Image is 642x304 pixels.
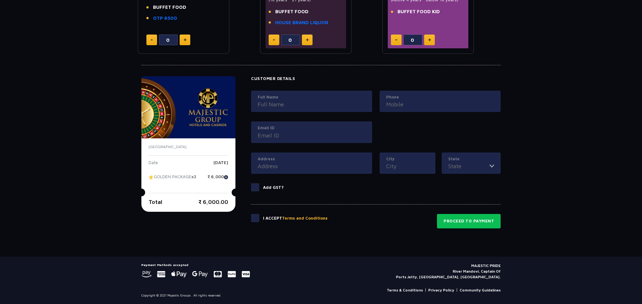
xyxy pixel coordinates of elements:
[213,160,228,170] p: [DATE]
[263,184,284,191] p: Add GST?
[448,156,494,162] label: State
[437,214,501,228] button: Proceed to Payment
[153,4,186,11] span: BUFFET FOOD
[396,263,501,280] p: MAJESTIC PRIDE River Mandovi, Captain Of Ports Jetty, [GEOGRAPHIC_DATA], [GEOGRAPHIC_DATA].
[258,125,366,131] label: Email ID
[184,38,187,41] img: plus
[149,174,196,184] p: GOLDEN PACKAGE
[149,160,158,170] p: Date
[258,131,366,140] input: Email ID
[258,100,366,109] input: Full Name
[397,8,440,15] span: BUFFET FOOD KID
[258,162,366,170] input: Address
[198,198,228,206] p: ₹ 6,000.00
[490,162,494,170] img: toggler icon
[460,287,501,293] a: Community Guidelines
[251,76,501,81] h4: Customer Details
[141,293,221,298] p: Copyright © 2021 Majestic Groups . All rights reserved.
[191,174,196,179] strong: x2
[141,263,250,267] h5: Payment Methods accepted
[386,156,429,162] label: City
[208,174,228,184] p: ₹ 6,000
[258,156,366,162] label: Address
[153,15,177,22] a: OTP 6500
[275,8,308,15] span: BUFFET FOOD
[386,100,494,109] input: Mobile
[275,19,328,26] a: HOUSE BRAND LIQUOR
[448,162,490,170] input: State
[306,38,309,41] img: plus
[149,198,162,206] p: Total
[282,215,328,221] button: Terms and Conditions
[386,162,429,170] input: City
[428,38,431,41] img: plus
[387,287,423,293] a: Terms & Conditions
[258,94,366,100] label: Full Name
[386,94,494,100] label: Phone
[149,174,154,180] img: tikcet
[149,144,228,150] p: [GEOGRAPHIC_DATA]
[141,76,235,138] img: majesticPride-banner
[428,287,454,293] a: Privacy Policy
[263,215,328,221] p: I Accept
